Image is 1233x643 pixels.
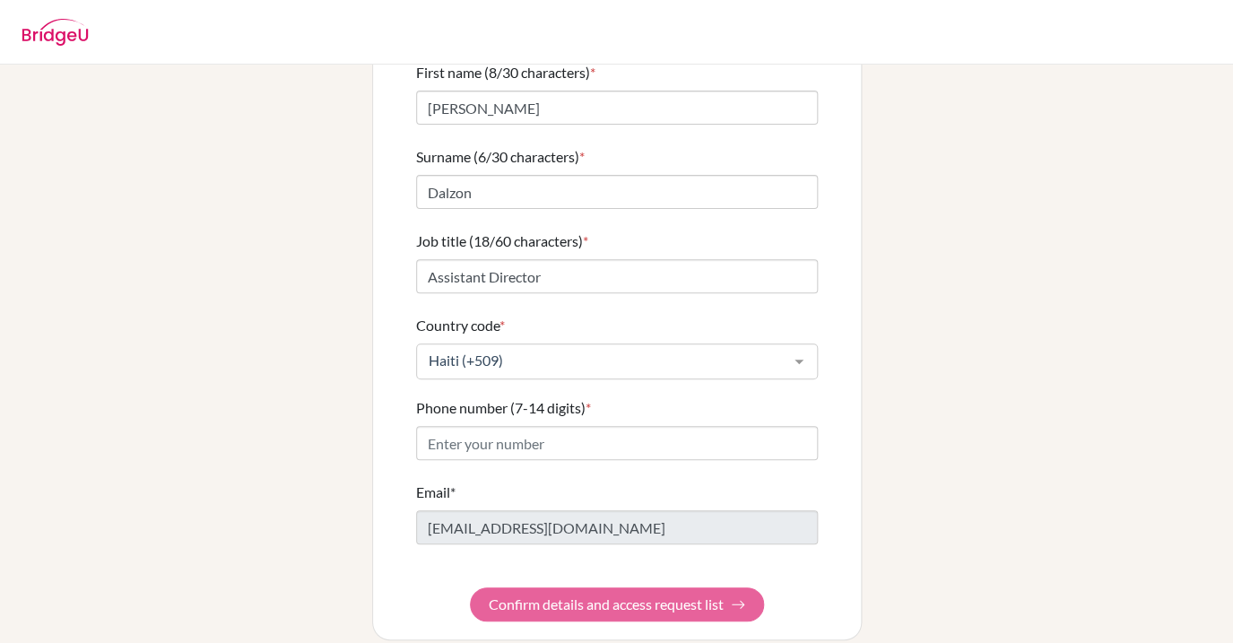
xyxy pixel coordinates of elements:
[416,62,595,83] label: First name (8/30 characters)
[416,146,585,168] label: Surname (6/30 characters)
[416,175,818,209] input: Enter your surname
[416,259,818,293] input: Enter your job title
[22,19,89,46] img: BridgeU logo
[416,426,818,460] input: Enter your number
[416,397,591,419] label: Phone number (7-14 digits)
[416,315,505,336] label: Country code
[424,352,781,369] span: Haiti (+509)
[416,91,818,125] input: Enter your first name
[416,482,456,503] label: Email*
[416,230,588,252] label: Job title (18/60 characters)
